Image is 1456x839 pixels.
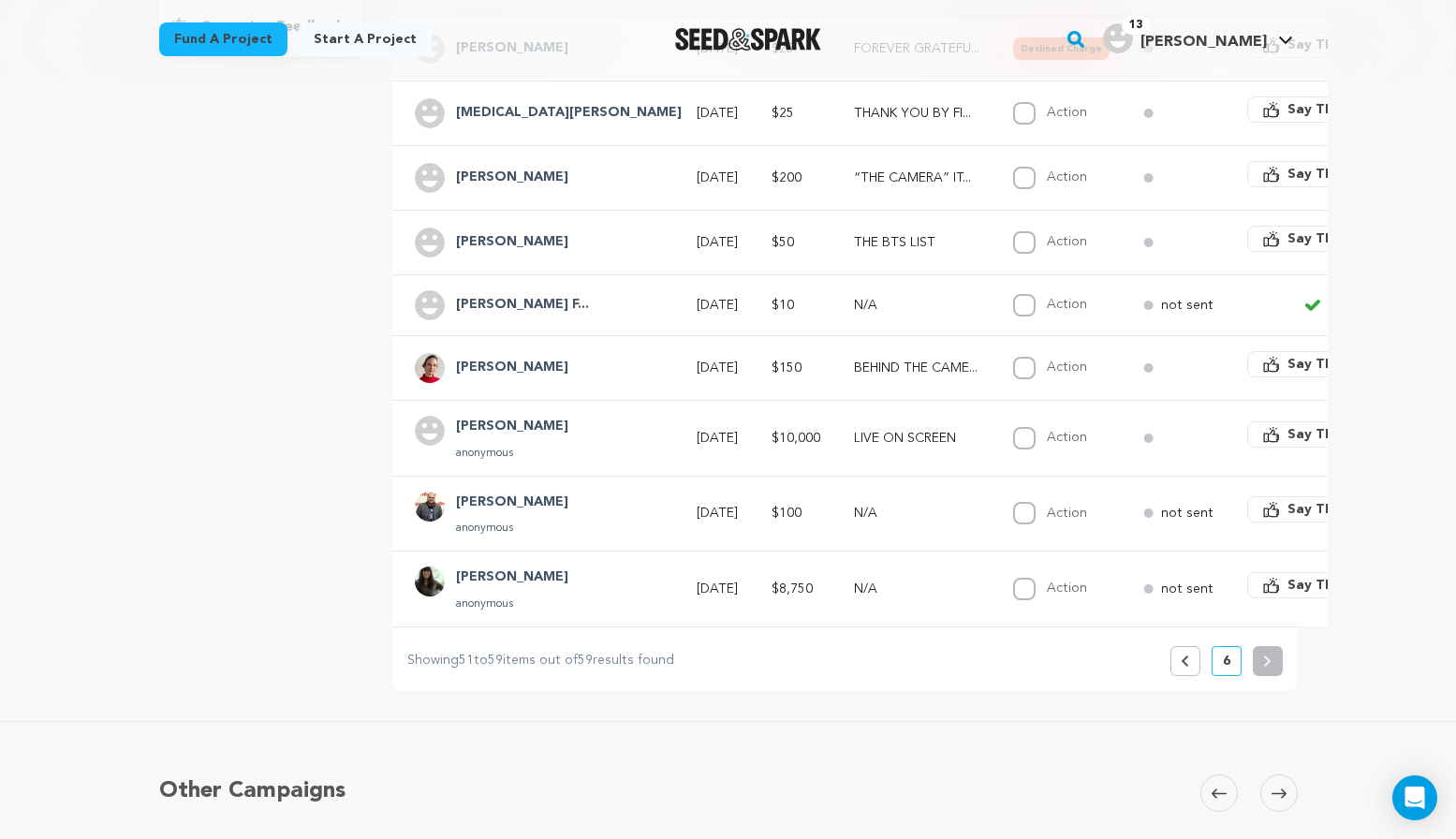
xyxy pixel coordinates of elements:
span: Say Thanks [1287,100,1362,119]
div: Open Intercom Messenger [1392,775,1437,820]
img: Mari%20Headshot%20Palm%20Springs%20IFF.jpg [415,567,445,596]
label: Action [1047,298,1087,311]
p: anonymous [456,446,568,461]
button: Say Thanks [1247,496,1378,523]
button: Say Thanks [1247,351,1378,377]
div: Steve S.'s Profile [1103,23,1267,53]
a: Steve S.'s Profile [1099,20,1297,53]
a: Fund a project [159,22,287,56]
label: Action [1047,361,1087,374]
p: 6 [1223,652,1230,670]
span: Say Thanks [1287,355,1362,374]
img: Seed&Spark Logo Dark Mode [675,28,822,51]
p: [DATE] [697,429,738,448]
label: Action [1047,431,1087,444]
button: Say Thanks [1247,572,1378,598]
p: N/A [854,580,979,598]
span: [PERSON_NAME] [1140,35,1267,50]
p: [DATE] [697,504,738,523]
p: [DATE] [697,296,738,315]
img: user.png [415,228,445,258]
p: LIVE ON SCREEN [854,429,979,448]
span: 59 [488,654,503,667]
p: [DATE] [697,359,738,377]
span: Steve S.'s Profile [1099,20,1297,59]
label: Action [1047,235,1087,248]
span: $8,750 [772,582,813,596]
p: not sent [1161,580,1213,598]
button: Say Thanks [1247,421,1378,448]
p: anonymous [456,596,568,611]
p: Showing to items out of results found [407,650,674,672]
span: 13 [1122,16,1150,35]
p: anonymous [456,521,568,536]
span: $10 [772,299,794,312]
button: Say Thanks [1247,96,1378,123]
label: Action [1047,507,1087,520]
h4: Benj Welmond [456,357,568,379]
p: not sent [1161,296,1213,315]
h4: Kyra Toomey [456,102,682,125]
p: THANK YOU BY FILM [854,104,979,123]
p: N/A [854,296,979,315]
img: Portrait%20v1.jpg [415,353,445,383]
img: user.png [415,290,445,320]
p: not sent [1161,504,1213,523]
img: IMG_0777.JPG [415,492,445,522]
span: $150 [772,361,802,375]
p: [DATE] [697,104,738,123]
p: [DATE] [697,233,738,252]
a: Seed&Spark Homepage [675,28,822,51]
img: user.png [415,163,445,193]
p: [DATE] [697,169,738,187]
label: Action [1047,170,1087,184]
p: BEHIND THE CAMERA [854,359,979,377]
img: user.png [1103,23,1133,53]
h5: Other Campaigns [159,774,346,808]
span: Say Thanks [1287,165,1362,184]
h4: Evan Haigh [456,492,568,514]
button: Say Thanks [1247,226,1378,252]
h4: Mari Walker [456,567,568,589]
h4: Sherwood Oaks Film School [456,294,589,316]
img: user.png [415,98,445,128]
img: user.png [415,416,445,446]
label: Action [1047,581,1087,595]
h4: Lara [456,167,568,189]
a: Start a project [299,22,432,56]
span: Say Thanks [1287,425,1362,444]
span: Say Thanks [1287,229,1362,248]
p: N/A [854,504,979,523]
p: [DATE] [697,580,738,598]
h4: Jason Smith [456,231,568,254]
label: Action [1047,106,1087,119]
span: 51 [459,654,474,667]
button: 6 [1212,646,1242,676]
h4: David W. Walker [456,416,568,438]
span: Say Thanks [1287,576,1362,595]
span: $10,000 [772,432,820,445]
p: THE BTS LIST [854,233,979,252]
span: Say Thanks [1287,500,1362,519]
span: $100 [772,507,802,520]
span: $50 [772,236,794,249]
span: $200 [772,171,802,184]
span: $25 [772,107,794,120]
button: Say Thanks [1247,161,1378,187]
span: 59 [578,654,593,667]
p: “THE CAMERA” ITSELF [854,169,979,187]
